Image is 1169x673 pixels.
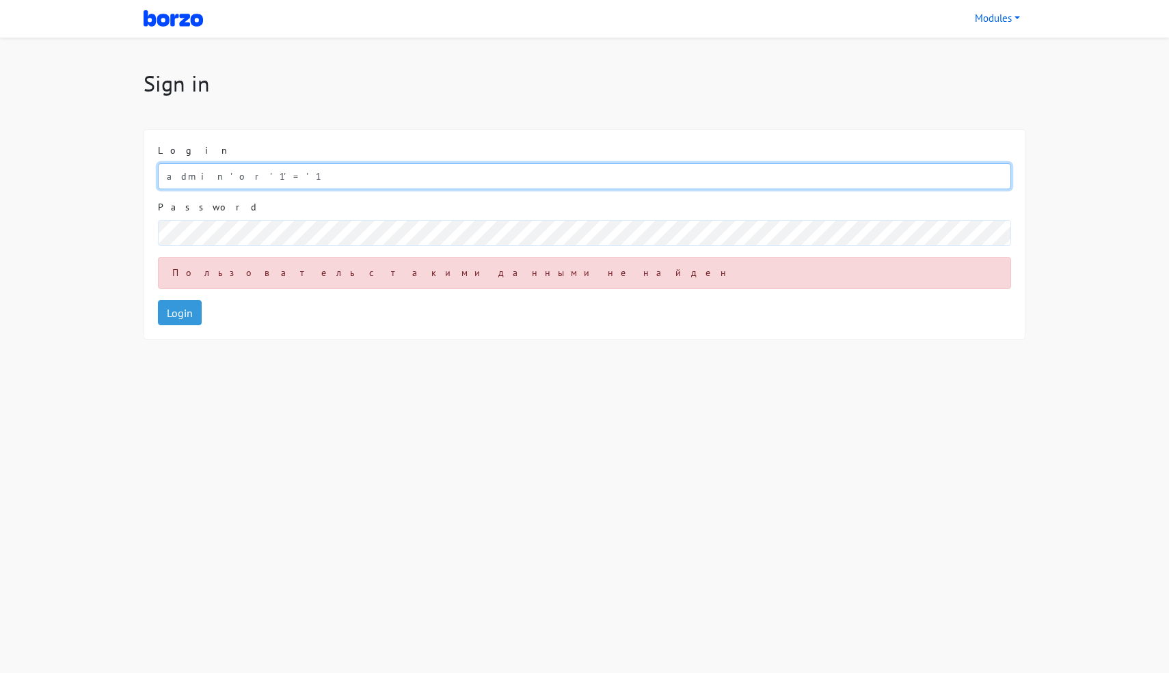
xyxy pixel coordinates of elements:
[158,143,234,158] label: Login
[144,70,1025,96] h1: Sign in
[144,9,203,28] img: Borzo - Fast and flexible intra-city delivery for businesses and individuals
[158,257,1011,289] div: Пользователь с такими данными не найден
[158,200,258,215] label: Password
[158,163,1011,189] input: Enter login
[158,300,202,326] a: Login
[969,5,1025,32] a: Modules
